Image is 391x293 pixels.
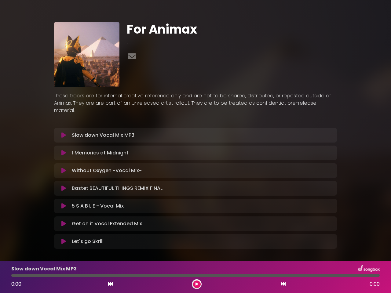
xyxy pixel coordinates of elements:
p: 5 S A B L E - Vocal Mix [72,202,124,210]
h1: For Animax [127,22,337,37]
p: These tracks are for internal creative reference only and are not to be shared, distributed, or r... [54,92,337,114]
img: xiYkNBavT4eEF1qMlZcR [54,22,119,87]
p: Slow down Vocal Mix MP3 [11,265,77,273]
p: Slow down Vocal Mix MP3 [72,132,134,139]
img: songbox-logo-white.png [358,265,380,273]
h3: . [127,39,337,46]
p: Without Oxygen -Vocal Mix- [72,167,142,174]
p: Get on it Vocal Extended Mix [72,220,142,227]
p: Let's go Skrill [72,238,104,245]
p: Bastet BEAUTIFUL THINGS REMIX FINAL [72,185,163,192]
p: 1 Memories at Midnight [72,149,129,157]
